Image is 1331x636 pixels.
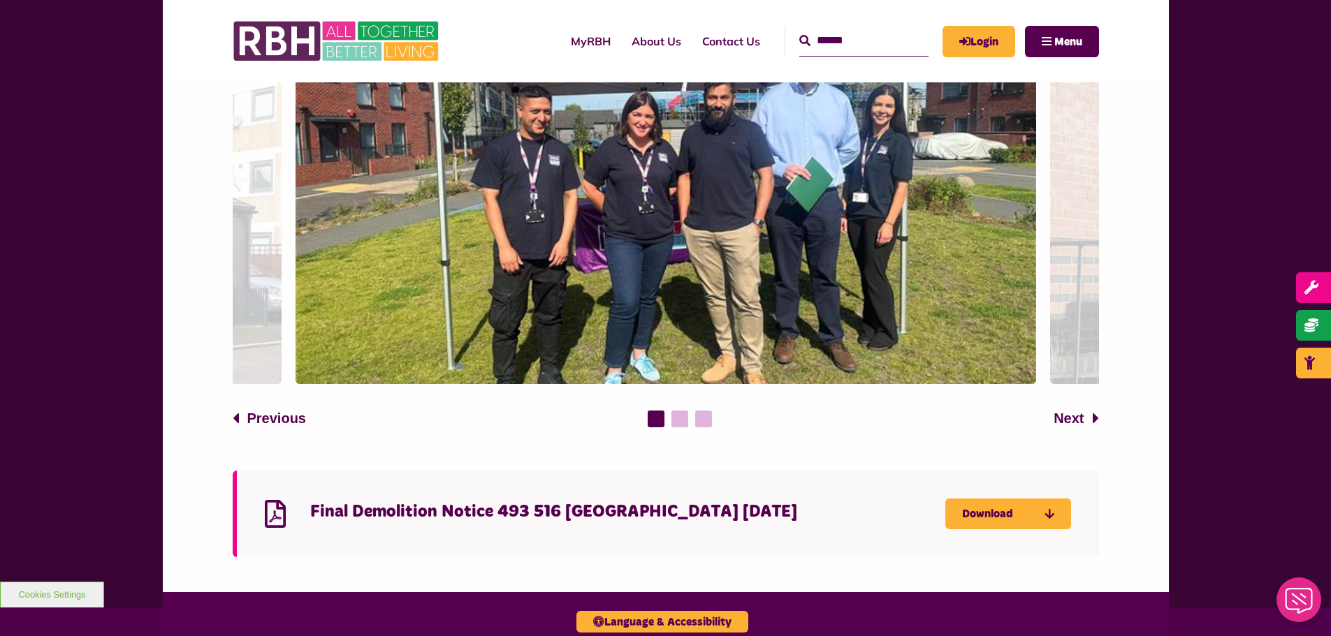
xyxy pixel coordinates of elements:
[1054,36,1082,47] span: Menu
[233,408,306,429] button: Previous
[943,26,1015,57] a: MyRBH
[621,22,692,60] a: About Us
[695,411,712,427] button: 3 of 3
[799,26,929,56] input: Search
[1054,408,1084,429] span: Next
[1025,26,1099,57] button: Navigation
[310,501,945,523] h4: Final Demolition Notice 493 516 [GEOGRAPHIC_DATA] [DATE]
[233,14,442,68] img: RBH
[671,411,688,427] button: 2 of 3
[692,22,771,60] a: Contact Us
[945,498,1071,529] a: Download Final Demolition Notice 493 516 Zedburgh July 2025 - open in a new tab
[560,22,621,60] a: MyRBH
[247,408,306,429] span: Previous
[1268,573,1331,636] iframe: Netcall Web Assistant for live chat
[1054,408,1098,429] button: Next
[648,411,664,427] button: 1 of 3
[576,611,748,633] button: Language & Accessibility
